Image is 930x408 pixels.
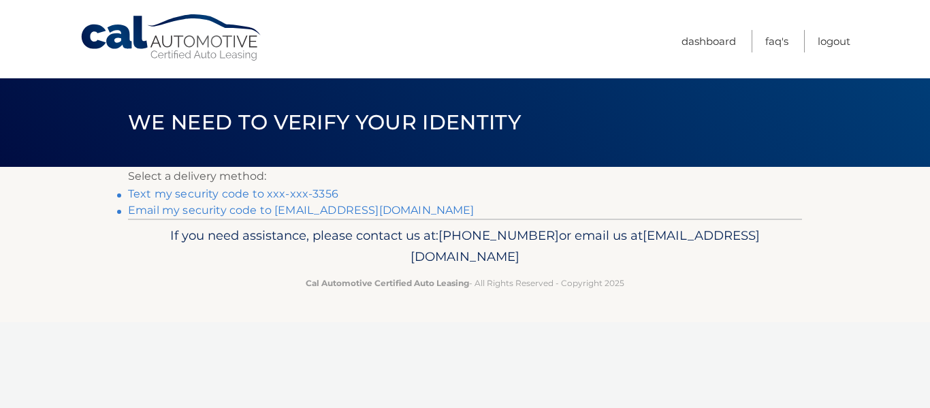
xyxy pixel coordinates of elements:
p: - All Rights Reserved - Copyright 2025 [137,276,793,290]
p: If you need assistance, please contact us at: or email us at [137,225,793,268]
a: Cal Automotive [80,14,263,62]
strong: Cal Automotive Certified Auto Leasing [306,278,469,288]
a: Email my security code to [EMAIL_ADDRESS][DOMAIN_NAME] [128,204,475,217]
a: Dashboard [682,30,736,52]
a: FAQ's [765,30,788,52]
span: [PHONE_NUMBER] [438,227,559,243]
span: We need to verify your identity [128,110,521,135]
a: Text my security code to xxx-xxx-3356 [128,187,338,200]
p: Select a delivery method: [128,167,802,186]
a: Logout [818,30,850,52]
